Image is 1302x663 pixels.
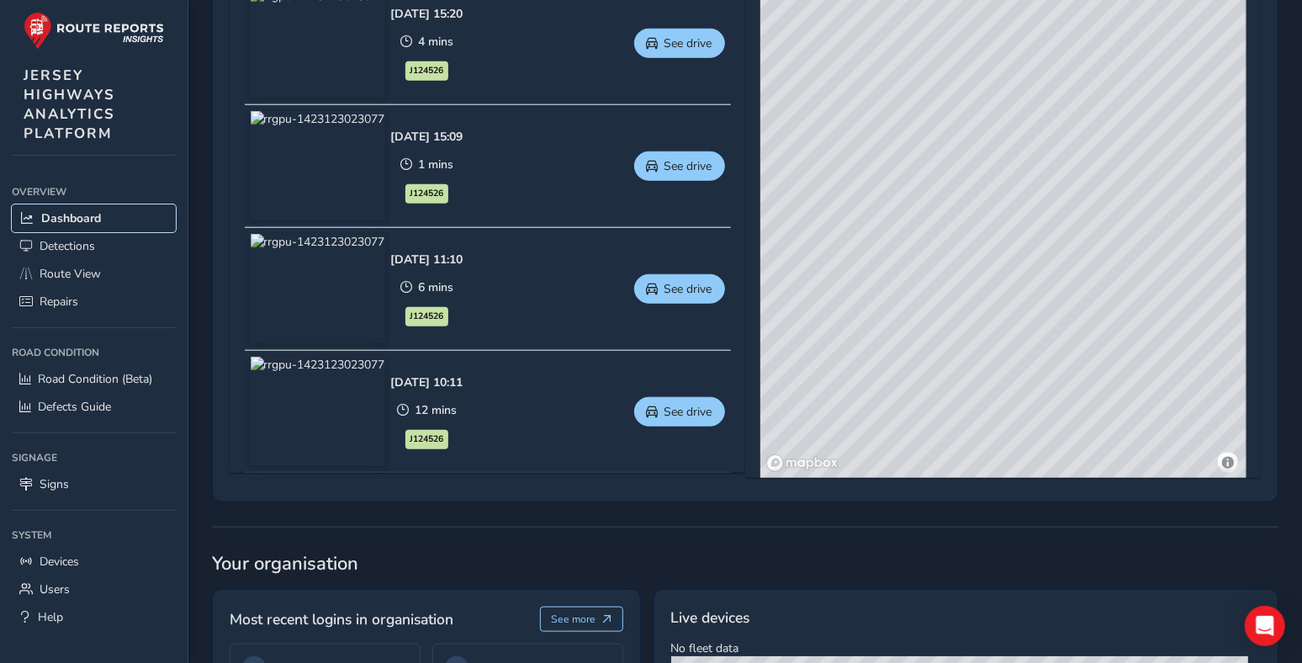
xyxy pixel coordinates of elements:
[634,397,725,427] button: See drive
[634,29,725,58] button: See drive
[418,156,453,172] span: 1 mins
[12,522,176,548] div: System
[12,260,176,288] a: Route View
[251,234,385,343] img: rrgpu-1423123023077
[410,187,444,200] span: J124526
[418,34,453,50] span: 4 mins
[664,158,712,174] span: See drive
[551,613,595,626] span: See more
[24,66,115,143] span: JERSEY HIGHWAYS ANALYTICS PLATFORM
[251,111,385,220] img: rrgpu-1423123023077
[391,129,463,145] div: [DATE] 15:09
[12,575,176,603] a: Users
[391,6,463,22] div: [DATE] 15:20
[12,470,176,498] a: Signs
[12,232,176,260] a: Detections
[40,476,69,492] span: Signs
[671,607,750,629] span: Live devices
[12,340,176,365] div: Road Condition
[418,279,453,295] span: 6 mins
[40,294,78,310] span: Repairs
[24,12,164,50] img: rr logo
[634,274,725,304] button: See drive
[41,210,101,226] span: Dashboard
[12,548,176,575] a: Devices
[38,371,152,387] span: Road Condition (Beta)
[40,554,79,570] span: Devices
[410,64,444,77] span: J124526
[410,432,444,446] span: J124526
[40,266,101,282] span: Route View
[664,35,712,51] span: See drive
[230,608,453,630] span: Most recent logins in organisation
[634,151,725,181] button: See drive
[664,281,712,297] span: See drive
[12,393,176,421] a: Defects Guide
[40,581,70,597] span: Users
[12,603,176,631] a: Help
[251,357,385,466] img: rrgpu-1423123023077
[1245,606,1285,646] div: Open Intercom Messenger
[415,402,457,418] span: 12 mins
[391,252,463,268] div: [DATE] 11:10
[12,179,176,204] div: Overview
[12,204,176,232] a: Dashboard
[12,365,176,393] a: Road Condition (Beta)
[38,609,63,625] span: Help
[38,399,111,415] span: Defects Guide
[540,607,623,632] button: See more
[212,551,1278,576] span: Your organisation
[12,445,176,470] div: Signage
[391,374,463,390] div: [DATE] 10:11
[40,238,95,254] span: Detections
[410,310,444,323] span: J124526
[12,288,176,316] a: Repairs
[664,404,712,420] span: See drive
